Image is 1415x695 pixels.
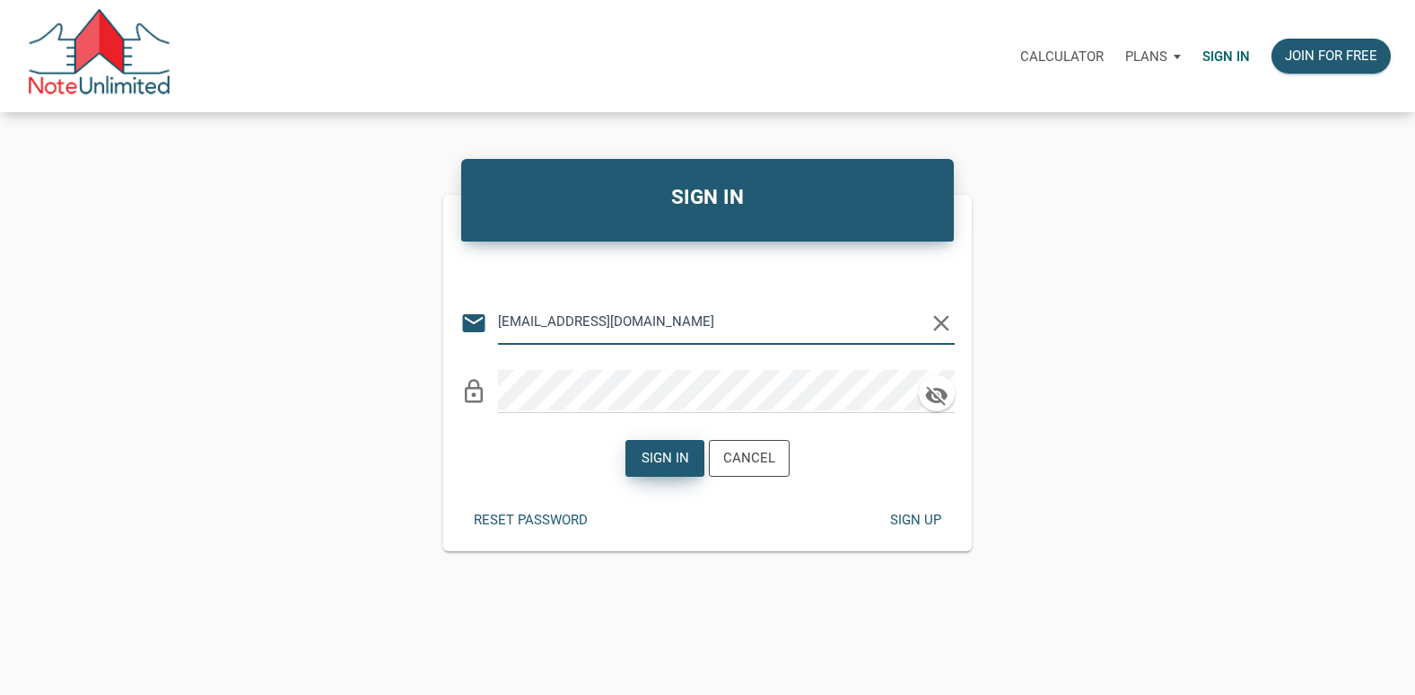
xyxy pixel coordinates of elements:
[1114,30,1192,84] button: Plans
[1271,39,1391,74] button: Join for free
[1261,28,1402,84] a: Join for free
[1125,48,1167,65] p: Plans
[723,448,775,469] div: Cancel
[1009,28,1114,84] a: Calculator
[1114,28,1192,84] a: Plans
[460,378,487,405] i: lock_outline
[1202,48,1250,65] p: Sign in
[460,310,487,337] i: email
[1285,46,1377,66] div: Join for free
[709,440,790,477] button: Cancel
[876,503,955,538] button: Sign up
[474,510,588,531] div: Reset password
[641,448,688,469] div: Sign in
[1020,48,1104,65] p: Calculator
[625,440,704,477] button: Sign in
[27,9,171,103] img: NoteUnlimited
[475,182,940,213] h4: SIGN IN
[928,310,955,337] i: clear
[460,503,601,538] button: Reset password
[498,302,928,342] input: Email
[890,510,941,531] div: Sign up
[1192,28,1261,84] a: Sign in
